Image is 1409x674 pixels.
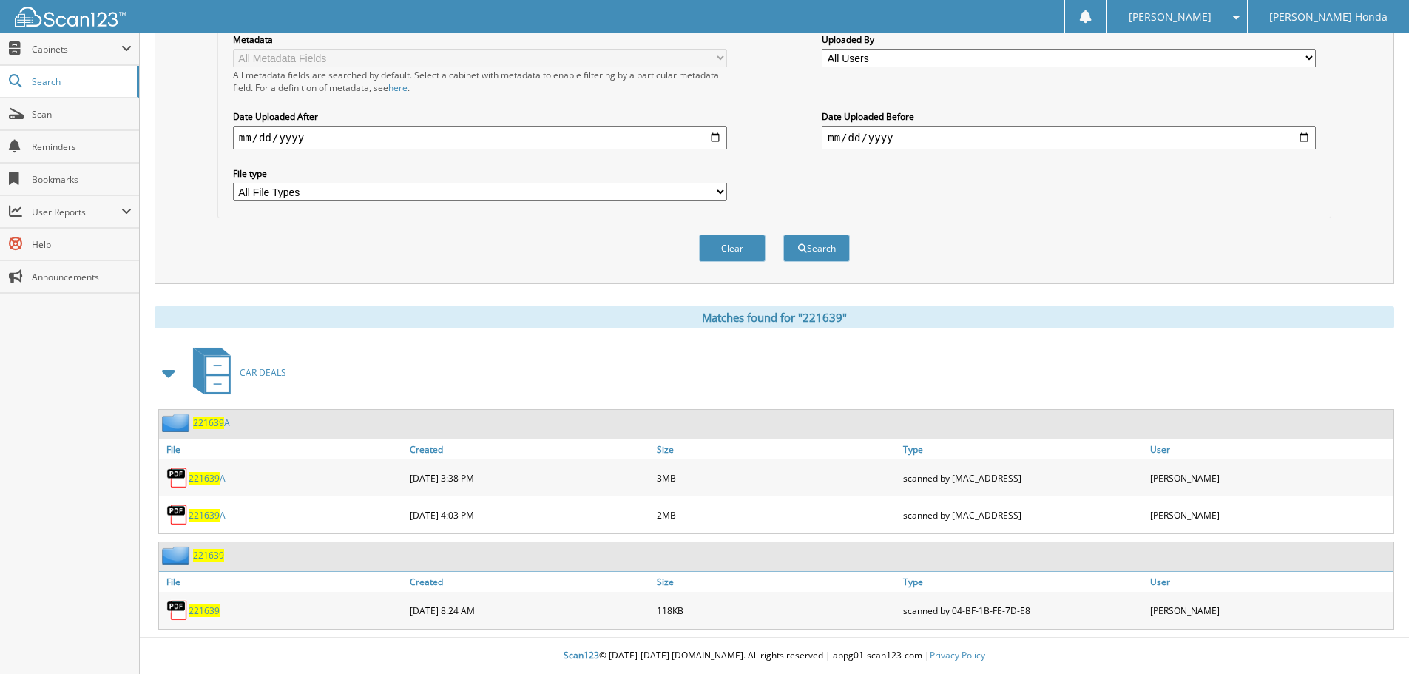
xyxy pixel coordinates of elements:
[1146,500,1393,530] div: [PERSON_NAME]
[184,343,286,402] a: CAR DEALS
[140,638,1409,674] div: © [DATE]-[DATE] [DOMAIN_NAME]. All rights reserved | appg01-scan123-com |
[193,417,224,429] span: 221639
[233,69,727,94] div: All metadata fields are searched by default. Select a cabinet with metadata to enable filtering b...
[233,126,727,149] input: start
[653,439,900,459] a: Size
[783,235,850,262] button: Search
[189,509,220,522] span: 221639
[32,141,132,153] span: Reminders
[166,504,189,526] img: PDF.png
[899,596,1146,625] div: scanned by 04-BF-1B-FE-7D-E8
[653,572,900,592] a: Size
[899,572,1146,592] a: Type
[15,7,126,27] img: scan123-logo-white.svg
[32,75,129,88] span: Search
[406,572,653,592] a: Created
[189,472,226,485] a: 221639A
[1146,596,1393,625] div: [PERSON_NAME]
[32,271,132,283] span: Announcements
[899,463,1146,493] div: scanned by [MAC_ADDRESS]
[189,472,220,485] span: 221639
[159,572,406,592] a: File
[564,649,599,661] span: Scan123
[233,167,727,180] label: File type
[1146,439,1393,459] a: User
[193,417,230,429] a: 221639A
[899,439,1146,459] a: Type
[32,238,132,251] span: Help
[166,599,189,621] img: PDF.png
[155,306,1394,328] div: Matches found for "221639"
[653,500,900,530] div: 2MB
[388,81,408,94] a: here
[653,596,900,625] div: 118KB
[653,463,900,493] div: 3MB
[899,500,1146,530] div: scanned by [MAC_ADDRESS]
[162,546,193,565] img: folder2.png
[1335,603,1409,674] iframe: Chat Widget
[162,414,193,432] img: folder2.png
[699,235,766,262] button: Clear
[930,649,985,661] a: Privacy Policy
[189,604,220,617] a: 221639
[233,33,727,46] label: Metadata
[1146,572,1393,592] a: User
[406,463,653,493] div: [DATE] 3:38 PM
[822,126,1316,149] input: end
[32,206,121,218] span: User Reports
[189,509,226,522] a: 221639A
[166,467,189,489] img: PDF.png
[233,110,727,123] label: Date Uploaded After
[822,33,1316,46] label: Uploaded By
[32,173,132,186] span: Bookmarks
[406,500,653,530] div: [DATE] 4:03 PM
[240,366,286,379] span: CAR DEALS
[32,43,121,55] span: Cabinets
[822,110,1316,123] label: Date Uploaded Before
[1129,13,1212,21] span: [PERSON_NAME]
[193,549,224,562] a: 221639
[406,596,653,625] div: [DATE] 8:24 AM
[32,108,132,121] span: Scan
[406,439,653,459] a: Created
[159,439,406,459] a: File
[1269,13,1388,21] span: [PERSON_NAME] Honda
[1146,463,1393,493] div: [PERSON_NAME]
